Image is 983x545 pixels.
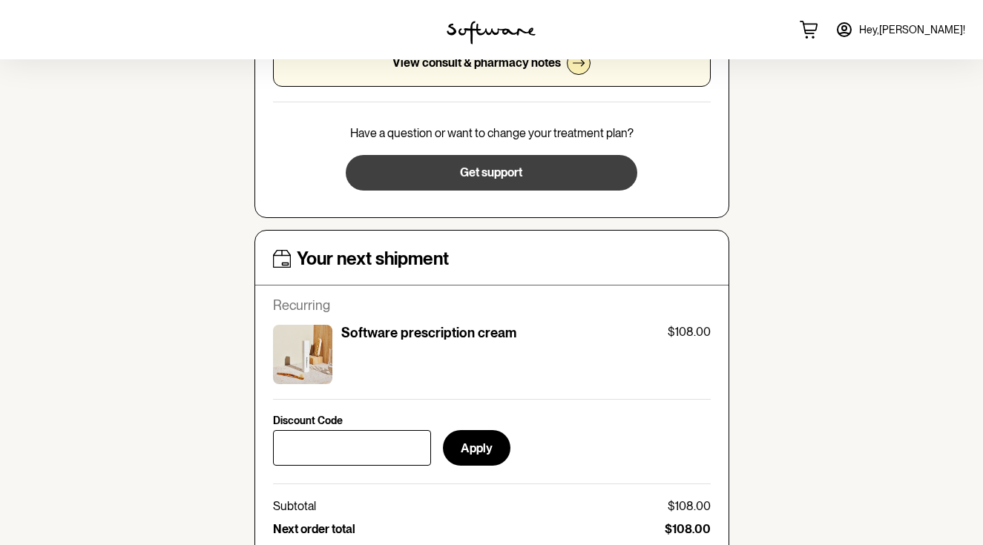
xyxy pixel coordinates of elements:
p: View consult & pharmacy notes [392,56,561,70]
p: Discount Code [273,414,343,427]
p: Have a question or want to change your treatment plan? [350,126,634,140]
p: Subtotal [273,499,316,513]
button: Apply [443,430,510,466]
span: Hey, [PERSON_NAME] ! [859,24,965,36]
h4: Your next shipment [297,248,449,270]
p: Next order total [273,522,355,536]
p: $108.00 [668,325,711,339]
p: Software prescription cream [341,325,516,341]
img: software logo [447,21,536,44]
a: Hey,[PERSON_NAME]! [826,12,974,47]
span: Get support [460,165,522,179]
img: ckrj7zkjy00033h5xptmbqh6o.jpg [273,325,332,384]
p: Recurring [273,297,711,314]
button: Get support [346,155,637,191]
p: $108.00 [665,522,711,536]
p: $108.00 [668,499,711,513]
